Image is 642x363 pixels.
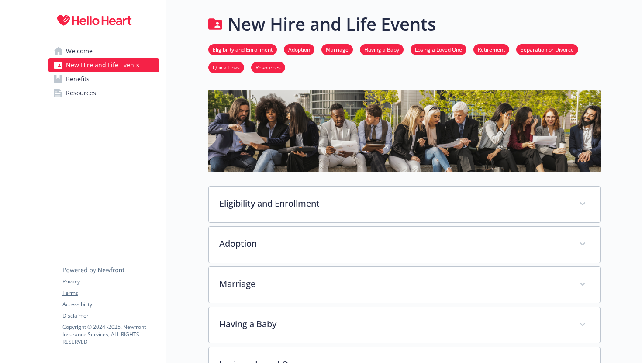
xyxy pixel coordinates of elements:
[48,86,159,100] a: Resources
[284,45,314,53] a: Adoption
[62,323,159,346] p: Copyright © 2024 - 2025 , Newfront Insurance Services, ALL RIGHTS RESERVED
[62,278,159,286] a: Privacy
[219,318,569,331] p: Having a Baby
[66,44,93,58] span: Welcome
[66,72,90,86] span: Benefits
[209,307,600,343] div: Having a Baby
[48,44,159,58] a: Welcome
[62,301,159,308] a: Accessibility
[66,58,139,72] span: New Hire and Life Events
[48,58,159,72] a: New Hire and Life Events
[62,289,159,297] a: Terms
[66,86,96,100] span: Resources
[251,63,285,71] a: Resources
[208,63,244,71] a: Quick Links
[411,45,466,53] a: Losing a Loved One
[209,187,600,222] div: Eligibility and Enrollment
[219,197,569,210] p: Eligibility and Enrollment
[219,277,569,290] p: Marriage
[62,312,159,320] a: Disclaimer
[208,90,601,172] img: new hire page banner
[516,45,578,53] a: Separation or Divorce
[219,237,569,250] p: Adoption
[360,45,404,53] a: Having a Baby
[209,227,600,263] div: Adoption
[208,45,277,53] a: Eligibility and Enrollment
[321,45,353,53] a: Marriage
[228,11,436,37] h1: New Hire and Life Events
[209,267,600,303] div: Marriage
[48,72,159,86] a: Benefits
[473,45,509,53] a: Retirement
